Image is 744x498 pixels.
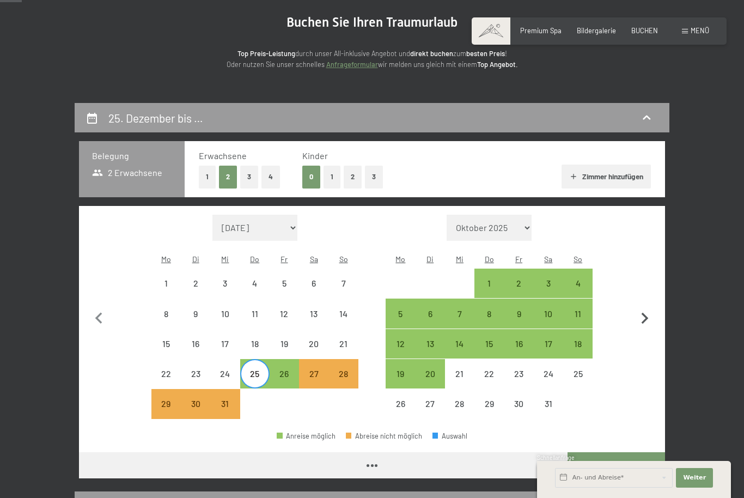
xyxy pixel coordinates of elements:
div: Thu Jan 08 2026 [474,299,504,328]
div: Abreise nicht möglich [504,389,533,418]
span: Erwachsene [199,150,247,161]
div: 9 [182,309,209,337]
div: Fri Jan 30 2026 [504,389,533,418]
div: 17 [211,339,239,367]
div: Mon Jan 12 2026 [386,329,415,359]
div: 17 [535,339,562,367]
abbr: Montag [161,254,171,264]
div: Abreise möglich [474,329,504,359]
div: 2 [505,279,532,306]
div: Thu Dec 11 2025 [240,299,270,328]
span: Kinder [302,150,328,161]
div: Abreise nicht möglich [445,359,474,388]
div: Abreise nicht möglich [240,269,270,298]
div: 9 [505,309,532,337]
div: Fri Dec 05 2025 [270,269,299,298]
div: Abreise nicht möglich [328,329,358,359]
div: Fri Jan 09 2026 [504,299,533,328]
button: Vorheriger Monat [88,215,111,420]
div: Abreise nicht möglich [299,329,328,359]
div: Abreise möglich [416,299,445,328]
div: Abreise nicht möglich [151,329,181,359]
div: Abreise nicht möglich [299,299,328,328]
div: Wed Dec 03 2025 [210,269,240,298]
div: Abreise nicht möglich [210,269,240,298]
div: Sun Jan 25 2026 [563,359,593,388]
div: 23 [182,369,209,397]
div: Abreise nicht möglich [346,433,422,440]
a: Bildergalerie [577,26,616,35]
strong: direkt buchen [410,49,453,58]
div: 11 [241,309,269,337]
div: 27 [300,369,327,397]
div: 21 [446,369,473,397]
div: Abreise möglich [386,299,415,328]
div: Tue Dec 23 2025 [181,359,210,388]
div: Abreise nicht möglich, da die Mindestaufenthaltsdauer nicht erfüllt wird [151,389,181,418]
div: 12 [271,309,298,337]
div: Sat Dec 20 2025 [299,329,328,359]
div: Abreise nicht möglich [534,359,563,388]
button: Zimmer hinzufügen [562,165,650,189]
div: Sun Jan 11 2026 [563,299,593,328]
div: Abreise nicht möglich [151,269,181,298]
a: BUCHEN [631,26,658,35]
div: Wed Dec 24 2025 [210,359,240,388]
div: Tue Jan 20 2026 [416,359,445,388]
div: Anreise möglich [277,433,336,440]
div: Tue Dec 09 2025 [181,299,210,328]
div: Abreise nicht möglich [181,329,210,359]
div: 29 [475,399,503,427]
span: 2 Erwachsene [92,167,162,179]
div: 3 [535,279,562,306]
button: 3 [240,166,258,188]
div: Abreise nicht möglich [270,269,299,298]
span: Menü [691,26,709,35]
div: Wed Jan 21 2026 [445,359,474,388]
div: Abreise möglich [563,299,593,328]
div: Tue Dec 30 2025 [181,389,210,418]
div: Abreise möglich [270,359,299,388]
button: 2 [344,166,362,188]
div: 8 [475,309,503,337]
div: Fri Dec 19 2025 [270,329,299,359]
div: Mon Dec 29 2025 [151,389,181,418]
div: Mon Jan 26 2026 [386,389,415,418]
div: Abreise nicht möglich, da die Mindestaufenthaltsdauer nicht erfüllt wird [328,359,358,388]
div: Tue Dec 16 2025 [181,329,210,359]
div: Abreise möglich [386,329,415,359]
abbr: Mittwoch [221,254,229,264]
div: Thu Dec 04 2025 [240,269,270,298]
div: 29 [153,399,180,427]
div: Abreise möglich [534,269,563,298]
div: 31 [535,399,562,427]
span: Buchen Sie Ihren Traumurlaub [286,15,458,30]
div: 5 [271,279,298,306]
div: Abreise möglich [445,299,474,328]
abbr: Montag [395,254,405,264]
button: 1 [324,166,340,188]
div: Abreise nicht möglich, da die Mindestaufenthaltsdauer nicht erfüllt wird [299,359,328,388]
abbr: Samstag [310,254,318,264]
div: Abreise nicht möglich [151,299,181,328]
div: Tue Jan 27 2026 [416,389,445,418]
div: 28 [446,399,473,427]
abbr: Sonntag [574,254,582,264]
div: Abreise nicht möglich [270,299,299,328]
div: 18 [241,339,269,367]
div: 24 [535,369,562,397]
div: Abreise möglich [504,269,533,298]
div: Abreise möglich [240,359,270,388]
div: Abreise möglich [386,359,415,388]
p: durch unser All-inklusive Angebot und zum ! Oder nutzen Sie unser schnelles wir melden uns gleich... [154,48,590,70]
div: Abreise nicht möglich [328,269,358,298]
div: Fri Dec 26 2025 [270,359,299,388]
div: 13 [300,309,327,337]
abbr: Freitag [515,254,522,264]
div: Sun Dec 28 2025 [328,359,358,388]
div: 21 [330,339,357,367]
div: Sun Dec 07 2025 [328,269,358,298]
div: 7 [446,309,473,337]
div: 30 [505,399,532,427]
